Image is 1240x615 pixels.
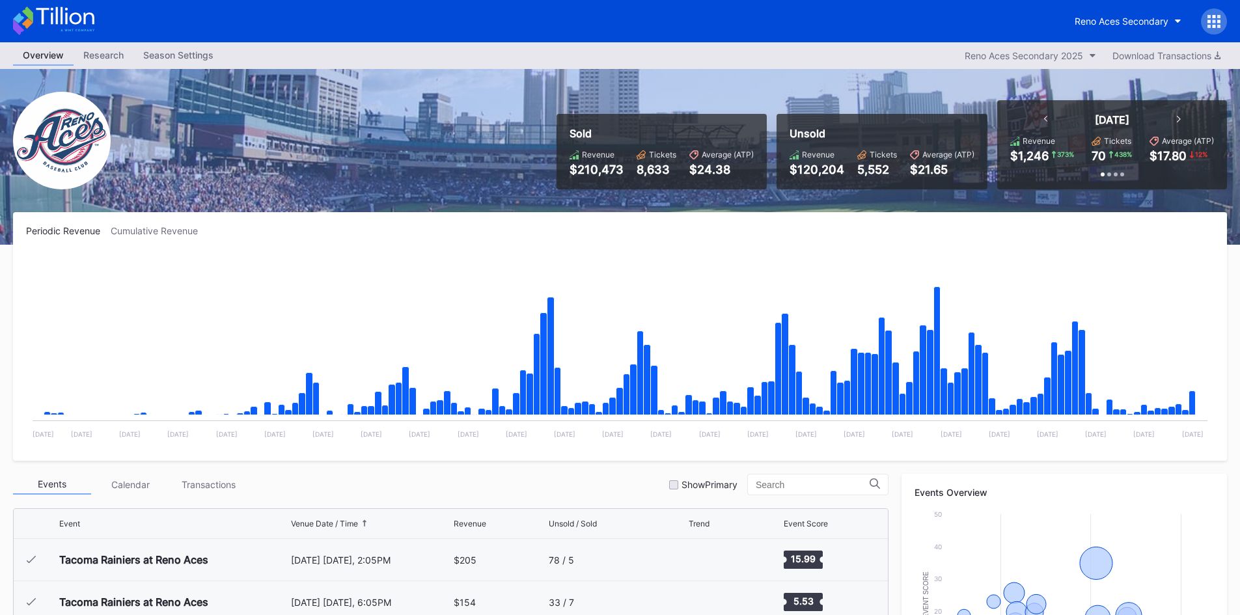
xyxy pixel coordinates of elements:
text: 50 [934,510,942,518]
text: [DATE] [167,430,189,438]
div: 373 % [1056,149,1075,159]
div: Average (ATP) [702,150,754,159]
div: Calendar [91,474,169,495]
div: Events Overview [915,487,1214,498]
div: $154 [454,597,476,608]
div: $17.80 [1150,149,1187,163]
div: [DATE] [DATE], 6:05PM [291,597,451,608]
div: 70 [1092,149,1106,163]
div: Event Score [784,519,828,528]
div: 5,552 [857,163,897,176]
svg: Chart title [689,543,728,576]
button: Reno Aces Secondary [1065,9,1191,33]
text: [DATE] [1133,430,1155,438]
div: Venue Date / Time [291,519,358,528]
div: Trend [689,519,710,528]
text: 5.53 [793,595,813,607]
text: [DATE] [699,430,721,438]
div: Show Primary [682,479,737,490]
div: [DATE] [1095,113,1129,126]
div: 438 % [1113,149,1133,159]
div: $120,204 [790,163,844,176]
text: [DATE] [941,430,962,438]
text: 20 [934,607,942,615]
text: [DATE] [119,430,141,438]
text: [DATE] [458,430,479,438]
div: Revenue [454,519,486,528]
text: [DATE] [747,430,769,438]
div: Research [74,46,133,64]
div: Unsold / Sold [549,519,597,528]
text: [DATE] [312,430,334,438]
div: Revenue [582,150,614,159]
text: [DATE] [844,430,865,438]
button: Reno Aces Secondary 2025 [958,47,1103,64]
button: Download Transactions [1106,47,1227,64]
div: Download Transactions [1112,50,1220,61]
div: $205 [454,554,476,566]
text: [DATE] [892,430,913,438]
a: Season Settings [133,46,223,66]
div: Reno Aces Secondary [1075,16,1168,27]
div: Tacoma Rainiers at Reno Aces [59,553,208,566]
div: Revenue [1023,136,1055,146]
div: 33 / 7 [549,597,574,608]
text: [DATE] [1037,430,1058,438]
div: Periodic Revenue [26,225,111,236]
text: [DATE] [71,430,92,438]
text: [DATE] [650,430,672,438]
text: [DATE] [361,430,382,438]
div: Tickets [649,150,676,159]
div: Average (ATP) [922,150,974,159]
text: [DATE] [989,430,1010,438]
svg: Chart title [26,253,1214,448]
div: Tickets [1104,136,1131,146]
div: $24.38 [689,163,754,176]
div: 78 / 5 [549,554,574,566]
text: [DATE] [409,430,430,438]
text: [DATE] [506,430,527,438]
text: [DATE] [795,430,817,438]
text: [DATE] [1085,430,1107,438]
div: Cumulative Revenue [111,225,208,236]
div: Season Settings [133,46,223,64]
div: Revenue [802,150,834,159]
div: $210,473 [570,163,624,176]
div: Event [59,519,80,528]
div: Average (ATP) [1162,136,1214,146]
div: Transactions [169,474,247,495]
input: Search [756,480,870,490]
text: [DATE] [602,430,624,438]
div: [DATE] [DATE], 2:05PM [291,554,451,566]
text: [DATE] [33,430,54,438]
div: Reno Aces Secondary 2025 [965,50,1083,61]
div: $21.65 [910,163,974,176]
a: Overview [13,46,74,66]
text: 15.99 [791,553,816,564]
div: 8,633 [637,163,676,176]
div: Tickets [870,150,897,159]
text: 40 [934,543,942,551]
a: Research [74,46,133,66]
text: [DATE] [216,430,238,438]
div: Tacoma Rainiers at Reno Aces [59,595,208,608]
div: Sold [570,127,754,140]
text: [DATE] [1182,430,1204,438]
div: $1,246 [1010,149,1049,163]
img: RenoAces.png [13,92,111,189]
text: [DATE] [554,430,575,438]
div: Events [13,474,91,495]
text: 30 [934,575,942,582]
div: 12 % [1194,149,1209,159]
text: [DATE] [264,430,286,438]
div: Unsold [790,127,974,140]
